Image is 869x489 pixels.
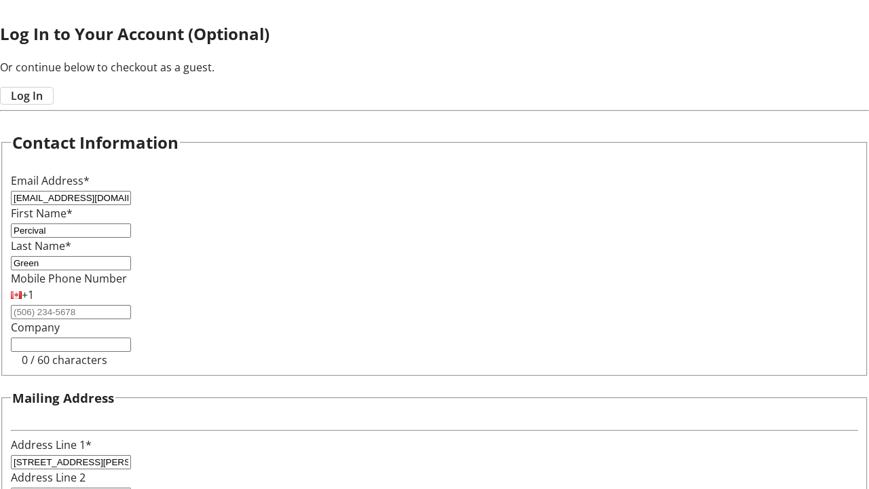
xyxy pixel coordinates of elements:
[11,455,131,469] input: Address
[11,320,60,335] label: Company
[12,388,114,407] h3: Mailing Address
[22,352,107,367] tr-character-limit: 0 / 60 characters
[12,130,179,155] h2: Contact Information
[11,271,127,286] label: Mobile Phone Number
[11,173,90,188] label: Email Address*
[11,88,43,104] span: Log In
[11,437,92,452] label: Address Line 1*
[11,206,73,221] label: First Name*
[11,238,71,253] label: Last Name*
[11,305,131,319] input: (506) 234-5678
[11,470,86,485] label: Address Line 2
